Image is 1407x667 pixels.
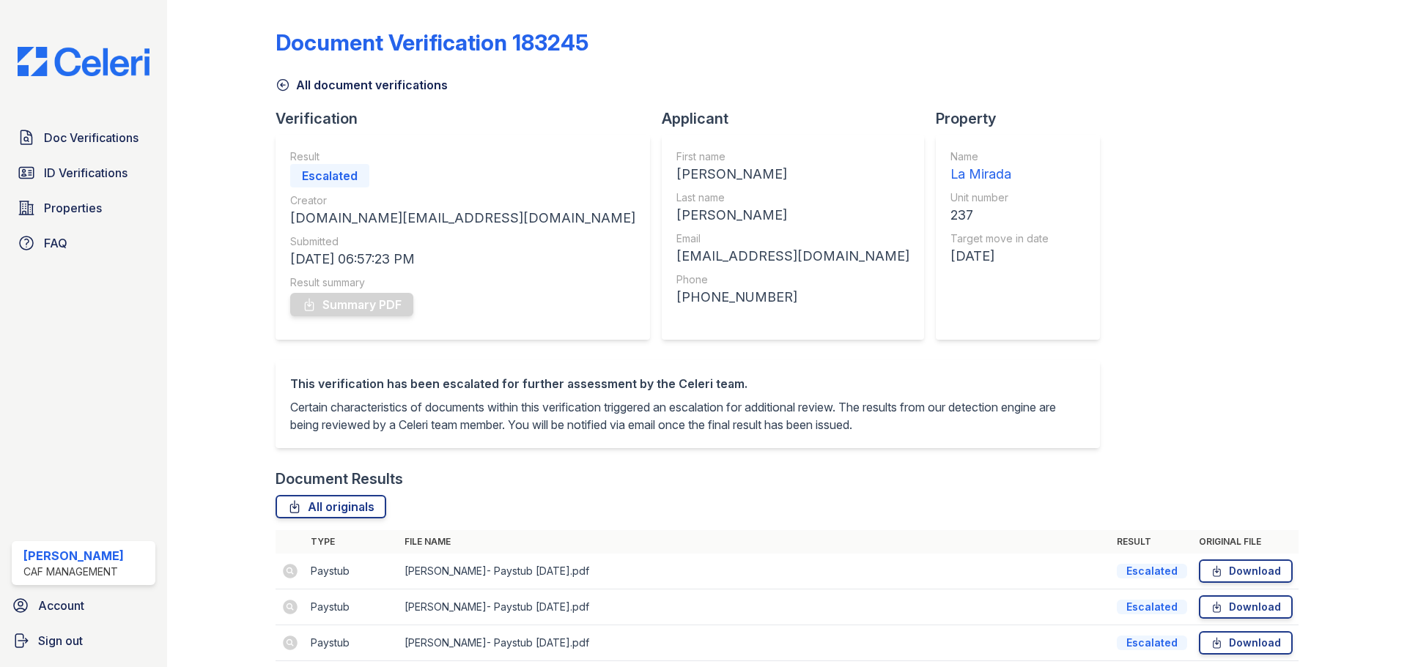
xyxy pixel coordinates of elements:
[12,158,155,187] a: ID Verifications
[290,164,369,187] div: Escalated
[1199,595,1293,619] a: Download
[12,123,155,152] a: Doc Verifications
[676,149,909,164] div: First name
[12,228,155,258] a: FAQ
[676,205,909,226] div: [PERSON_NAME]
[1117,564,1187,578] div: Escalated
[276,495,386,518] a: All originals
[399,589,1111,625] td: [PERSON_NAME]- Paystub [DATE].pdf
[290,234,635,249] div: Submitted
[950,231,1049,246] div: Target move in date
[1117,636,1187,650] div: Escalated
[23,547,124,564] div: [PERSON_NAME]
[276,108,662,129] div: Verification
[950,149,1049,185] a: Name La Mirada
[676,287,909,308] div: [PHONE_NUMBER]
[290,193,635,208] div: Creator
[38,597,84,614] span: Account
[399,530,1111,554] th: File name
[676,164,909,185] div: [PERSON_NAME]
[290,149,635,164] div: Result
[12,193,155,223] a: Properties
[276,76,448,94] a: All document verifications
[676,272,909,287] div: Phone
[6,591,161,620] a: Account
[399,625,1111,661] td: [PERSON_NAME]- Paystub [DATE].pdf
[23,564,124,579] div: CAF Management
[276,469,403,489] div: Document Results
[950,190,1049,205] div: Unit number
[1199,631,1293,655] a: Download
[276,29,588,56] div: Document Verification 183245
[44,234,67,252] span: FAQ
[950,164,1049,185] div: La Mirada
[290,249,635,269] div: [DATE] 06:57:23 PM
[6,626,161,655] a: Sign out
[305,554,399,589] td: Paystub
[1199,559,1293,583] a: Download
[676,246,909,267] div: [EMAIL_ADDRESS][DOMAIN_NAME]
[305,589,399,625] td: Paystub
[44,164,128,182] span: ID Verifications
[950,246,1049,267] div: [DATE]
[290,208,635,228] div: [DOMAIN_NAME][EMAIL_ADDRESS][DOMAIN_NAME]
[1117,600,1187,614] div: Escalated
[290,398,1085,433] p: Certain characteristics of documents within this verification triggered an escalation for additio...
[44,199,102,217] span: Properties
[305,530,399,554] th: Type
[950,149,1049,164] div: Name
[6,47,161,76] img: CE_Logo_Blue-a8612792a0a2168367f1c8372b55b34899dd931a85d93a1a3d3e32e68fde9ad4.png
[950,205,1049,226] div: 237
[936,108,1112,129] div: Property
[1193,530,1299,554] th: Original file
[676,231,909,246] div: Email
[290,375,1085,392] div: This verification has been escalated for further assessment by the Celeri team.
[290,275,635,290] div: Result summary
[399,554,1111,589] td: [PERSON_NAME]- Paystub [DATE].pdf
[44,129,139,146] span: Doc Verifications
[1111,530,1193,554] th: Result
[305,625,399,661] td: Paystub
[38,632,83,649] span: Sign out
[676,190,909,205] div: Last name
[662,108,936,129] div: Applicant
